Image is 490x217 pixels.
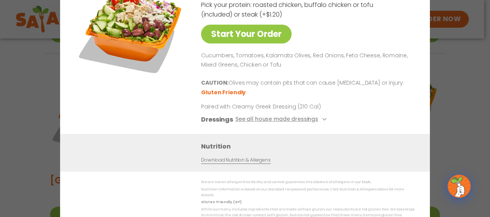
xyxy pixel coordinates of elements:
li: Gluten Friendly [201,88,247,97]
b: CAUTION: [201,79,228,87]
button: See all house made dressings [235,115,329,124]
p: We are not an allergen free facility and cannot guarantee the absence of allergens in our foods. [201,179,414,185]
p: Cucumbers, Tomatoes, Kalamata Olives, Red Onions, Feta Cheese, Romaine, Mixed Greens, Chicken or ... [201,51,411,70]
strong: Gluten Friendly (GF) [201,200,241,204]
p: Paired with Creamy Greek Dressing (210 Cal) [201,103,344,111]
h3: Nutrition [201,142,418,151]
h3: Dressings [201,115,233,124]
p: Nutrition information is based on our standard recipes and portion sizes. Click Nutrition & Aller... [201,187,414,199]
a: Download Nutrition & Allergens [201,157,270,164]
img: wpChatIcon [448,175,470,197]
a: Start Your Order [201,25,292,43]
p: Olives may contain pits that can cause [MEDICAL_DATA] or injury. [201,78,411,88]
